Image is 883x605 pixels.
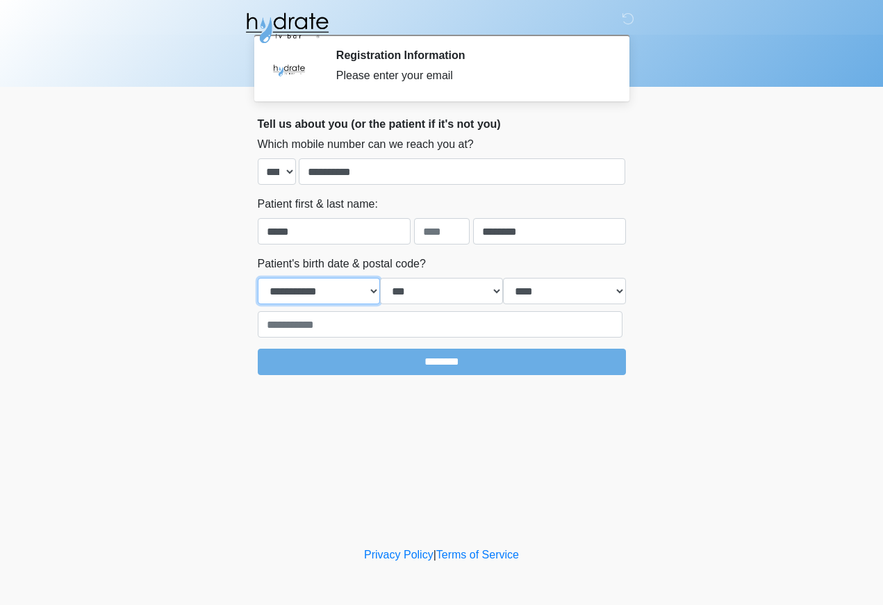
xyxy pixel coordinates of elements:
img: Agent Avatar [268,49,310,90]
label: Patient's birth date & postal code? [258,256,426,272]
label: Patient first & last name: [258,196,378,213]
h2: Tell us about you (or the patient if it's not you) [258,117,626,131]
a: Terms of Service [436,549,519,561]
img: Hydrate IV Bar - Fort Collins Logo [244,10,330,45]
label: Which mobile number can we reach you at? [258,136,474,153]
a: | [434,549,436,561]
a: Privacy Policy [364,549,434,561]
div: Please enter your email [336,67,605,84]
